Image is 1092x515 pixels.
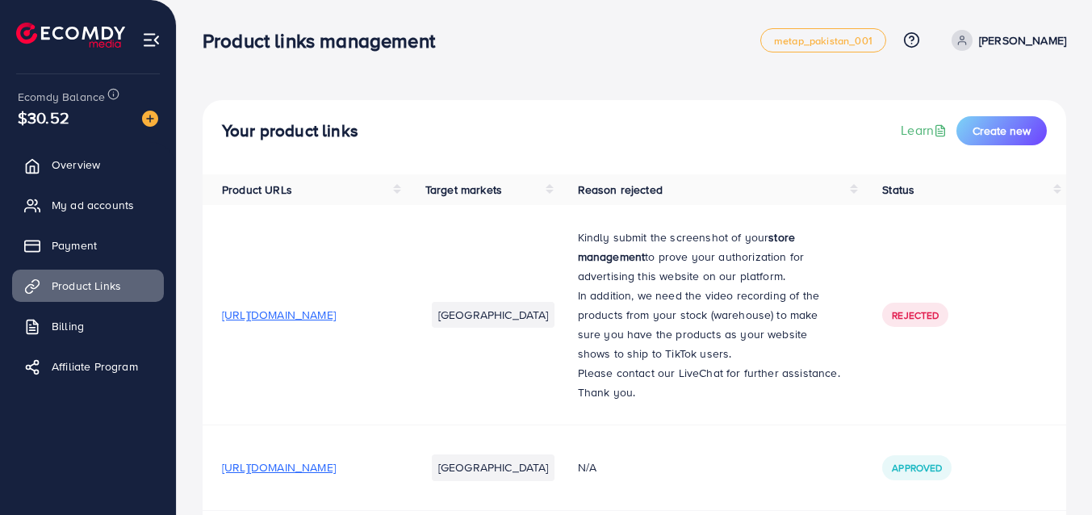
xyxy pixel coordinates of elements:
span: [URL][DOMAIN_NAME] [222,459,336,475]
span: Create new [973,123,1031,139]
a: Product Links [12,270,164,302]
a: metap_pakistan_001 [760,28,886,52]
span: metap_pakistan_001 [774,36,872,46]
p: Please contact our LiveChat for further assistance. Thank you. [578,363,844,402]
span: Overview [52,157,100,173]
img: image [142,111,158,127]
span: My ad accounts [52,197,134,213]
a: Overview [12,149,164,181]
span: Affiliate Program [52,358,138,375]
a: Payment [12,229,164,262]
a: My ad accounts [12,189,164,221]
p: [PERSON_NAME] [979,31,1066,50]
li: [GEOGRAPHIC_DATA] [432,302,555,328]
button: Create new [956,116,1047,145]
p: Kindly submit the screenshot of your to prove your authorization for advertising this website on ... [578,228,844,286]
h4: Your product links [222,121,358,141]
iframe: Chat [1023,442,1080,503]
a: Billing [12,310,164,342]
a: Affiliate Program [12,350,164,383]
span: Product URLs [222,182,292,198]
span: Rejected [892,308,939,322]
span: [URL][DOMAIN_NAME] [222,307,336,323]
span: Status [882,182,914,198]
span: Payment [52,237,97,253]
span: Billing [52,318,84,334]
a: [PERSON_NAME] [945,30,1066,51]
span: Approved [892,461,942,475]
span: Product Links [52,278,121,294]
img: logo [16,23,125,48]
span: $30.52 [18,106,69,129]
p: In addition, we need the video recording of the products from your stock (warehouse) to make sure... [578,286,844,363]
img: menu [142,31,161,49]
span: Reason rejected [578,182,663,198]
span: N/A [578,459,596,475]
span: Ecomdy Balance [18,89,105,105]
li: [GEOGRAPHIC_DATA] [432,454,555,480]
a: Learn [901,121,950,140]
h3: Product links management [203,29,448,52]
span: Target markets [425,182,502,198]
